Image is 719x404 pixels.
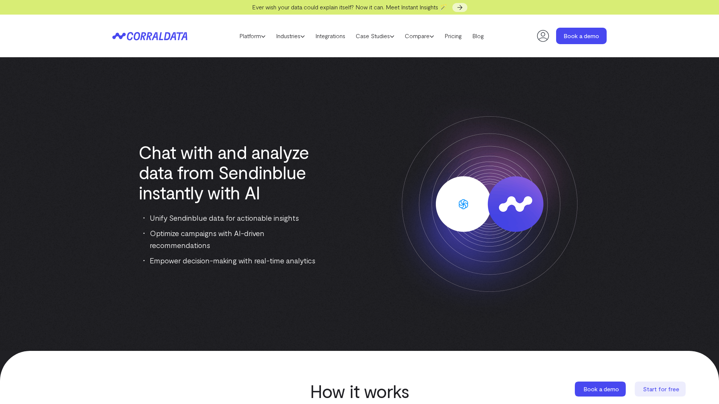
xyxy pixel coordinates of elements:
[400,30,439,42] a: Compare
[310,30,351,42] a: Integrations
[635,382,687,397] a: Start for free
[143,212,320,224] li: Unify Sendinblue data for actionable insights
[252,3,447,10] span: Ever wish your data could explain itself? Now it can. Meet Instant Insights 🪄
[351,30,400,42] a: Case Studies
[575,382,627,397] a: Book a demo
[439,30,467,42] a: Pricing
[643,385,679,392] span: Start for free
[143,227,320,251] li: Optimize campaigns with AI-driven recommendations
[143,254,320,266] li: Empower decision-making with real-time analytics
[467,30,489,42] a: Blog
[583,385,619,392] span: Book a demo
[556,28,607,44] a: Book a demo
[271,30,310,42] a: Industries
[139,142,320,202] h1: Chat with and analyze data from Sendinblue instantly with AI
[230,381,489,401] h2: How it works
[234,30,271,42] a: Platform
